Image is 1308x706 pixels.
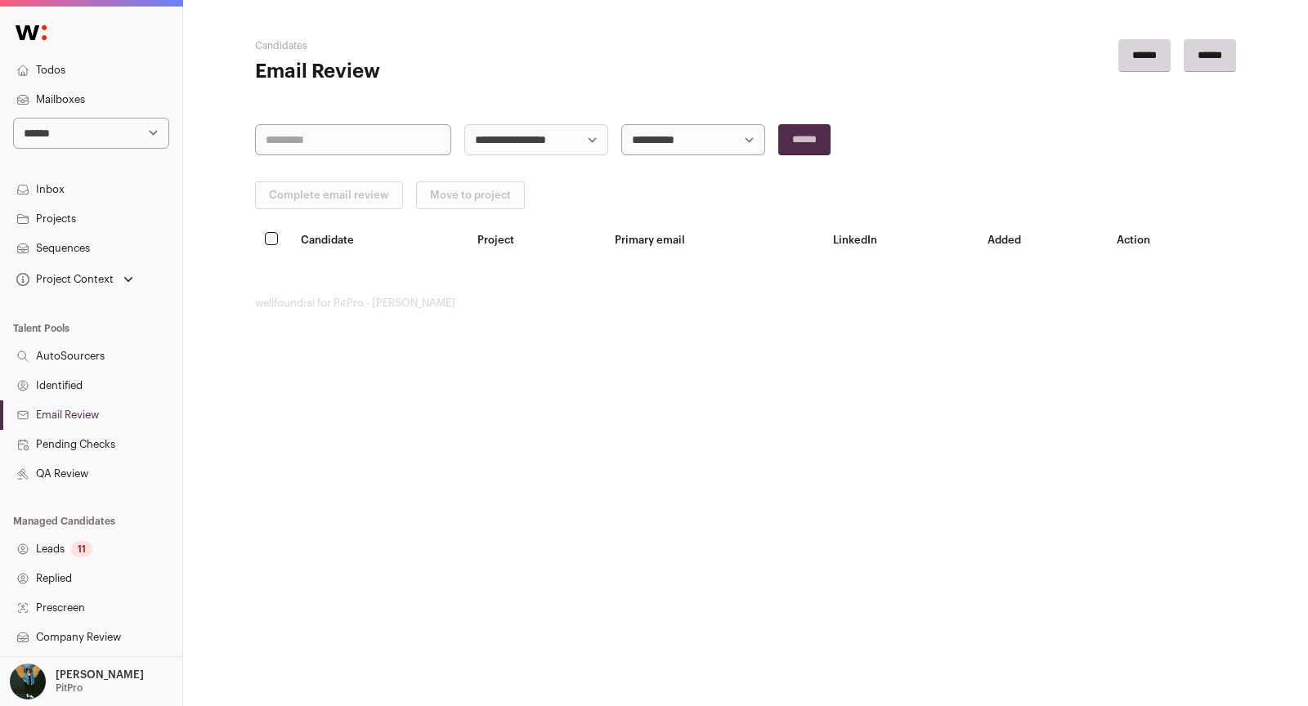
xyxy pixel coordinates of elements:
[10,664,46,699] img: 12031951-medium_jpg
[7,664,147,699] button: Open dropdown
[978,222,1107,257] th: Added
[71,541,92,557] div: 11
[605,222,823,257] th: Primary email
[56,668,144,681] p: [PERSON_NAME]
[7,16,56,49] img: Wellfound
[56,681,83,695] p: PitPro
[1107,222,1236,257] th: Action
[13,273,114,286] div: Project Context
[255,59,582,85] h1: Email Review
[255,39,582,52] h2: Candidates
[291,222,468,257] th: Candidate
[823,222,978,257] th: LinkedIn
[468,222,605,257] th: Project
[255,297,1236,310] footer: wellfound:ai for PitPro - [PERSON_NAME]
[13,268,137,291] button: Open dropdown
